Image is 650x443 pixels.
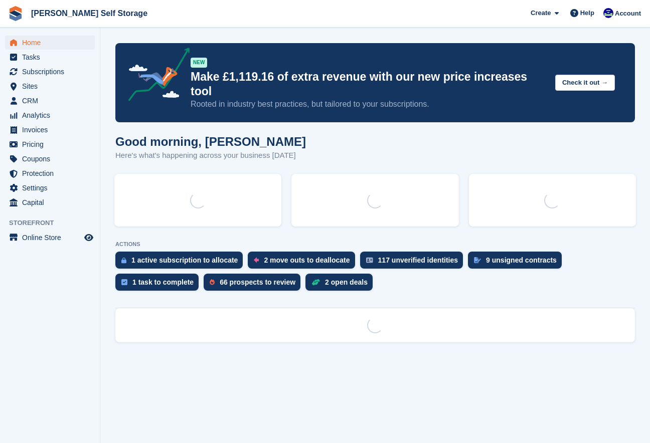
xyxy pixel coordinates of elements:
img: verify_identity-adf6edd0f0f0b5bbfe63781bf79b02c33cf7c696d77639b501bdc392416b5a36.svg [366,257,373,263]
div: 1 active subscription to allocate [131,256,238,264]
span: CRM [22,94,82,108]
a: menu [5,36,95,50]
a: menu [5,152,95,166]
img: task-75834270c22a3079a89374b754ae025e5fb1db73e45f91037f5363f120a921f8.svg [121,279,127,285]
a: 66 prospects to review [204,274,305,296]
img: contract_signature_icon-13c848040528278c33f63329250d36e43548de30e8caae1d1a13099fd9432cc5.svg [474,257,481,263]
a: 2 move outs to deallocate [248,252,360,274]
img: price-adjustments-announcement-icon-8257ccfd72463d97f412b2fc003d46551f7dbcb40ab6d574587a9cd5c0d94... [120,48,190,105]
span: Help [580,8,594,18]
a: Preview store [83,232,95,244]
div: 1 task to complete [132,278,194,286]
div: 66 prospects to review [220,278,295,286]
span: Protection [22,166,82,180]
p: Make £1,119.16 of extra revenue with our new price increases tool [191,70,547,99]
a: menu [5,108,95,122]
button: Check it out → [555,75,615,91]
p: Here's what's happening across your business [DATE] [115,150,306,161]
a: menu [5,94,95,108]
div: 2 move outs to deallocate [264,256,350,264]
img: active_subscription_to_allocate_icon-d502201f5373d7db506a760aba3b589e785aa758c864c3986d89f69b8ff3... [121,257,126,264]
a: menu [5,166,95,180]
span: Account [615,9,641,19]
img: stora-icon-8386f47178a22dfd0bd8f6a31ec36ba5ce8667c1dd55bd0f319d3a0aa187defe.svg [8,6,23,21]
span: Coupons [22,152,82,166]
a: 9 unsigned contracts [468,252,567,274]
div: 117 unverified identities [378,256,458,264]
span: Tasks [22,50,82,64]
a: menu [5,195,95,209]
span: Settings [22,181,82,195]
a: menu [5,231,95,245]
a: menu [5,123,95,137]
span: Subscriptions [22,65,82,79]
img: deal-1b604bf984904fb50ccaf53a9ad4b4a5d6e5aea283cecdc64d6e3604feb123c2.svg [311,279,320,286]
div: 2 open deals [325,278,368,286]
span: Create [531,8,551,18]
a: 2 open deals [305,274,378,296]
span: Sites [22,79,82,93]
a: 117 unverified identities [360,252,468,274]
span: Capital [22,195,82,209]
a: menu [5,181,95,195]
img: prospect-51fa495bee0391a8d652442698ab0144808aea92771e9ea1ae160a38d050c398.svg [210,279,215,285]
div: NEW [191,58,207,68]
a: menu [5,79,95,93]
h1: Good morning, [PERSON_NAME] [115,135,306,148]
img: move_outs_to_deallocate_icon-f764333ba52eb49d3ac5e1228854f67142a1ed5810a6f6cc68b1a99e826820c5.svg [254,257,259,263]
span: Home [22,36,82,50]
a: 1 active subscription to allocate [115,252,248,274]
span: Analytics [22,108,82,122]
a: menu [5,50,95,64]
a: menu [5,137,95,151]
p: Rooted in industry best practices, but tailored to your subscriptions. [191,99,547,110]
span: Online Store [22,231,82,245]
a: 1 task to complete [115,274,204,296]
a: [PERSON_NAME] Self Storage [27,5,151,22]
p: ACTIONS [115,241,635,248]
span: Invoices [22,123,82,137]
div: 9 unsigned contracts [486,256,557,264]
a: menu [5,65,95,79]
span: Storefront [9,218,100,228]
span: Pricing [22,137,82,151]
img: Justin Farthing [603,8,613,18]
